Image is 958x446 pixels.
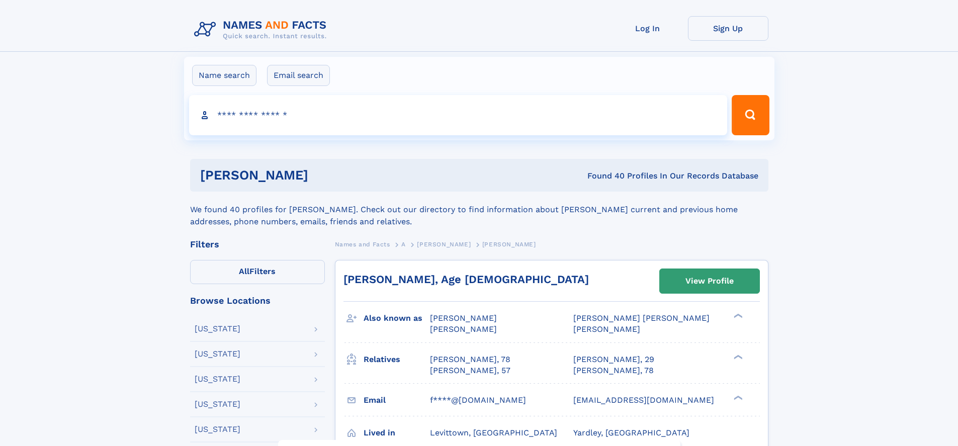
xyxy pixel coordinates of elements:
span: [PERSON_NAME] [430,313,497,323]
a: Names and Facts [335,238,390,250]
span: [PERSON_NAME] [430,324,497,334]
div: View Profile [685,270,734,293]
button: Search Button [732,95,769,135]
div: ❯ [731,394,743,401]
span: [EMAIL_ADDRESS][DOMAIN_NAME] [573,395,714,405]
div: ❯ [731,313,743,319]
a: [PERSON_NAME], 29 [573,354,654,365]
h3: Also known as [364,310,430,327]
label: Name search [192,65,256,86]
span: [PERSON_NAME] [573,324,640,334]
span: [PERSON_NAME] [482,241,536,248]
a: [PERSON_NAME], Age [DEMOGRAPHIC_DATA] [343,273,589,286]
span: Yardley, [GEOGRAPHIC_DATA] [573,428,689,437]
h1: [PERSON_NAME] [200,169,448,182]
img: Logo Names and Facts [190,16,335,43]
span: All [239,266,249,276]
div: ❯ [731,353,743,360]
div: [US_STATE] [195,400,240,408]
a: View Profile [660,269,759,293]
div: [US_STATE] [195,350,240,358]
span: Levittown, [GEOGRAPHIC_DATA] [430,428,557,437]
a: Sign Up [688,16,768,41]
h3: Lived in [364,424,430,441]
span: [PERSON_NAME] [PERSON_NAME] [573,313,710,323]
div: We found 40 profiles for [PERSON_NAME]. Check out our directory to find information about [PERSON... [190,192,768,228]
a: [PERSON_NAME], 57 [430,365,510,376]
h3: Email [364,392,430,409]
div: [US_STATE] [195,375,240,383]
input: search input [189,95,728,135]
div: Browse Locations [190,296,325,305]
span: [PERSON_NAME] [417,241,471,248]
a: [PERSON_NAME], 78 [430,354,510,365]
div: [US_STATE] [195,325,240,333]
span: A [401,241,406,248]
div: Filters [190,240,325,249]
a: Log In [607,16,688,41]
a: A [401,238,406,250]
label: Filters [190,260,325,284]
a: [PERSON_NAME] [417,238,471,250]
div: [US_STATE] [195,425,240,433]
label: Email search [267,65,330,86]
h3: Relatives [364,351,430,368]
div: Found 40 Profiles In Our Records Database [448,170,758,182]
a: [PERSON_NAME], 78 [573,365,654,376]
